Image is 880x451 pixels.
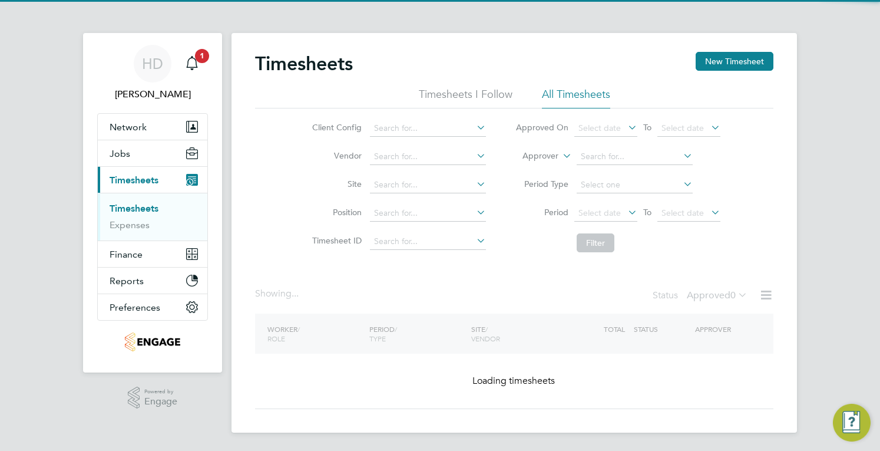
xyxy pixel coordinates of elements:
[98,193,207,241] div: Timesheets
[110,175,158,186] span: Timesheets
[370,233,486,250] input: Search for...
[419,87,512,108] li: Timesheets I Follow
[515,122,568,133] label: Approved On
[292,288,299,299] span: ...
[833,404,871,442] button: Engage Resource Center
[195,49,209,63] span: 1
[98,294,207,320] button: Preferences
[578,208,621,218] span: Select date
[577,149,693,165] input: Search for...
[309,207,362,218] label: Position
[542,87,610,108] li: All Timesheets
[144,387,177,397] span: Powered by
[370,177,486,193] input: Search for...
[309,179,362,189] label: Site
[255,52,353,75] h2: Timesheets
[505,150,558,162] label: Approver
[370,205,486,222] input: Search for...
[110,302,160,313] span: Preferences
[180,45,204,83] a: 1
[661,123,704,133] span: Select date
[370,149,486,165] input: Search for...
[730,289,736,301] span: 0
[640,120,655,135] span: To
[110,249,143,260] span: Finance
[97,333,208,351] a: Go to home page
[696,52,773,71] button: New Timesheet
[577,233,614,252] button: Filter
[255,288,301,300] div: Showing
[142,56,163,71] span: HD
[370,120,486,137] input: Search for...
[578,123,621,133] span: Select date
[97,45,208,101] a: HD[PERSON_NAME]
[98,241,207,267] button: Finance
[661,208,704,218] span: Select date
[309,235,362,246] label: Timesheet ID
[309,122,362,133] label: Client Config
[640,205,655,220] span: To
[309,150,362,161] label: Vendor
[577,177,693,193] input: Select one
[110,121,147,133] span: Network
[98,268,207,294] button: Reports
[125,333,180,351] img: tribuildsolutions-logo-retina.png
[144,397,177,407] span: Engage
[110,275,144,287] span: Reports
[110,148,130,159] span: Jobs
[515,207,568,218] label: Period
[653,288,750,304] div: Status
[110,203,158,214] a: Timesheets
[687,289,747,301] label: Approved
[98,140,207,166] button: Jobs
[515,179,568,189] label: Period Type
[98,114,207,140] button: Network
[98,167,207,193] button: Timesheets
[97,87,208,101] span: Holly Dunnage
[110,219,150,231] a: Expenses
[128,387,178,409] a: Powered byEngage
[83,33,222,373] nav: Main navigation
